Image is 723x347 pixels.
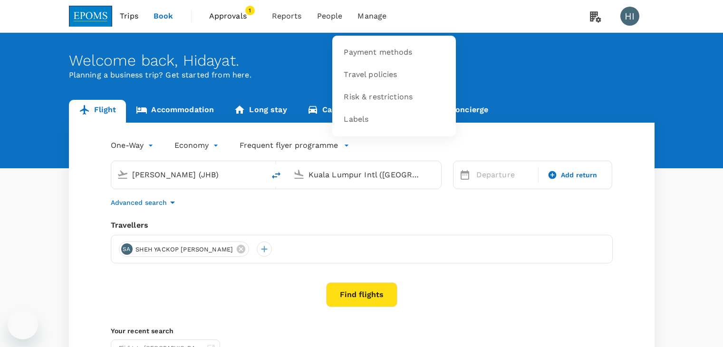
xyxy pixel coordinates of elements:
span: Travel policies [344,69,397,80]
a: Long stay [224,100,297,123]
iframe: Button to launch messaging window [8,309,38,339]
div: SASHEH YACKOP [PERSON_NAME] [119,241,250,257]
div: HI [620,7,639,26]
a: Payment methods [338,41,450,64]
input: Going to [308,167,421,182]
p: Advanced search [111,198,167,207]
span: Reports [272,10,302,22]
a: Car rental [297,100,371,123]
a: Flight [69,100,126,123]
a: Travel policies [338,64,450,86]
button: delete [265,164,288,187]
div: Economy [174,138,221,153]
button: Open [258,173,260,175]
a: Labels [338,108,450,131]
div: SA [121,243,133,255]
span: Manage [357,10,386,22]
button: Open [434,173,436,175]
div: One-Way [111,138,155,153]
p: Departure [476,169,532,181]
button: Advanced search [111,197,178,208]
a: Concierge [425,100,498,123]
p: Planning a business trip? Get started from here. [69,69,655,81]
p: Frequent flyer programme [240,140,338,151]
img: EPOMS SDN BHD [69,6,113,27]
div: Welcome back , Hidayat . [69,52,655,69]
span: Trips [120,10,138,22]
span: Labels [344,114,368,125]
div: Travellers [111,220,613,231]
input: Depart from [132,167,245,182]
span: Approvals [209,10,257,22]
span: Risk & restrictions [344,92,413,103]
span: Payment methods [344,47,412,58]
button: Frequent flyer programme [240,140,349,151]
span: People [317,10,343,22]
span: SHEH YACKOP [PERSON_NAME] [130,245,239,254]
a: Risk & restrictions [338,86,450,108]
span: 1 [245,6,255,15]
span: Add return [561,170,598,180]
span: Book [154,10,174,22]
p: Your recent search [111,326,613,336]
a: Accommodation [126,100,224,123]
button: Find flights [326,282,397,307]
